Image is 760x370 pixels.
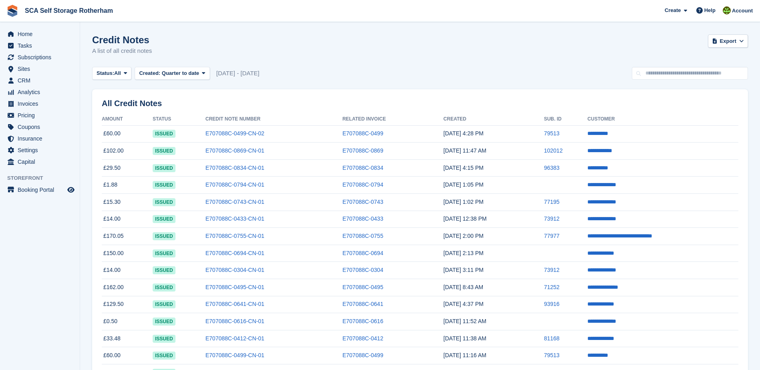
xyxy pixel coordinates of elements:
[153,147,175,155] span: issued
[343,233,383,239] a: E707088C-0755
[18,121,66,133] span: Coupons
[206,318,264,324] a: E707088C-0616-CN-01
[153,181,175,189] span: issued
[206,199,264,205] a: E707088C-0743-CN-01
[4,86,76,98] a: menu
[18,40,66,51] span: Tasks
[18,52,66,63] span: Subscriptions
[343,113,444,126] th: Related Invoice
[102,347,153,364] td: £60.00
[444,130,484,137] time: 2025-08-27 15:28:24 UTC
[153,300,175,308] span: issued
[4,110,76,121] a: menu
[343,267,383,273] a: E707088C-0304
[18,110,66,121] span: Pricing
[18,145,66,156] span: Settings
[153,318,175,326] span: issued
[444,113,544,126] th: Created
[4,40,76,51] a: menu
[343,284,383,290] a: E707088C-0495
[544,165,560,171] a: 96383
[544,352,560,358] a: 79513
[544,284,560,290] a: 71252
[206,147,264,154] a: E707088C-0869-CN-01
[114,69,121,77] span: All
[444,181,484,188] time: 2025-08-11 12:05:21 UTC
[102,279,153,296] td: £162.00
[343,130,383,137] a: E707088C-0499
[18,28,66,40] span: Home
[153,113,206,126] th: Status
[206,233,264,239] a: E707088C-0755-CN-01
[153,352,175,360] span: issued
[18,86,66,98] span: Analytics
[6,5,18,17] img: stora-icon-8386f47178a22dfd0bd8f6a31ec36ba5ce8667c1dd55bd0f319d3a0aa187defe.svg
[18,184,66,195] span: Booking Portal
[22,4,116,17] a: SCA Self Storage Rotherham
[587,113,738,126] th: Customer
[18,133,66,144] span: Insurance
[4,75,76,86] a: menu
[102,113,153,126] th: Amount
[102,245,153,262] td: £150.00
[444,352,486,358] time: 2025-07-09 10:16:48 UTC
[4,98,76,109] a: menu
[343,165,383,171] a: E707088C-0834
[66,185,76,195] a: Preview store
[153,284,175,292] span: issued
[343,335,383,342] a: E707088C-0412
[544,113,588,126] th: Sub. ID
[4,63,76,74] a: menu
[444,215,487,222] time: 2025-08-11 11:38:42 UTC
[102,159,153,177] td: £29.50
[343,250,383,256] a: E707088C-0694
[102,262,153,279] td: £14.00
[343,181,383,188] a: E707088C-0794
[153,249,175,257] span: issued
[102,194,153,211] td: £15.30
[444,165,484,171] time: 2025-08-19 15:15:02 UTC
[206,165,264,171] a: E707088C-0834-CN-01
[206,215,264,222] a: E707088C-0433-CN-01
[7,174,80,182] span: Storefront
[544,301,560,307] a: 93916
[153,164,175,172] span: issued
[216,69,260,78] span: [DATE] - [DATE]
[704,6,716,14] span: Help
[102,211,153,228] td: £14.00
[444,301,484,307] time: 2025-07-19 15:37:00 UTC
[102,143,153,160] td: £102.00
[4,133,76,144] a: menu
[206,352,264,358] a: E707088C-0499-CN-01
[343,199,383,205] a: E707088C-0743
[444,318,486,324] time: 2025-07-15 10:52:48 UTC
[162,70,199,76] span: Quarter to date
[544,199,560,205] a: 77195
[92,34,152,45] h1: Credit Notes
[343,352,383,358] a: E707088C-0499
[102,228,153,245] td: £170.05
[102,125,153,143] td: £60.00
[544,215,560,222] a: 73912
[153,130,175,138] span: issued
[102,99,738,108] h2: All Credit Notes
[444,284,483,290] time: 2025-07-24 07:43:00 UTC
[544,267,560,273] a: 73912
[343,147,383,154] a: E707088C-0869
[544,147,563,154] a: 102012
[444,250,484,256] time: 2025-08-01 13:13:56 UTC
[135,67,210,80] button: Created: Quarter to date
[102,177,153,194] td: £1.88
[4,156,76,167] a: menu
[4,28,76,40] a: menu
[544,130,560,137] a: 79513
[444,233,484,239] time: 2025-08-09 13:00:11 UTC
[343,301,383,307] a: E707088C-0641
[18,98,66,109] span: Invoices
[153,335,175,343] span: issued
[139,70,160,76] span: Created:
[665,6,681,14] span: Create
[732,7,753,15] span: Account
[343,215,383,222] a: E707088C-0433
[153,198,175,206] span: issued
